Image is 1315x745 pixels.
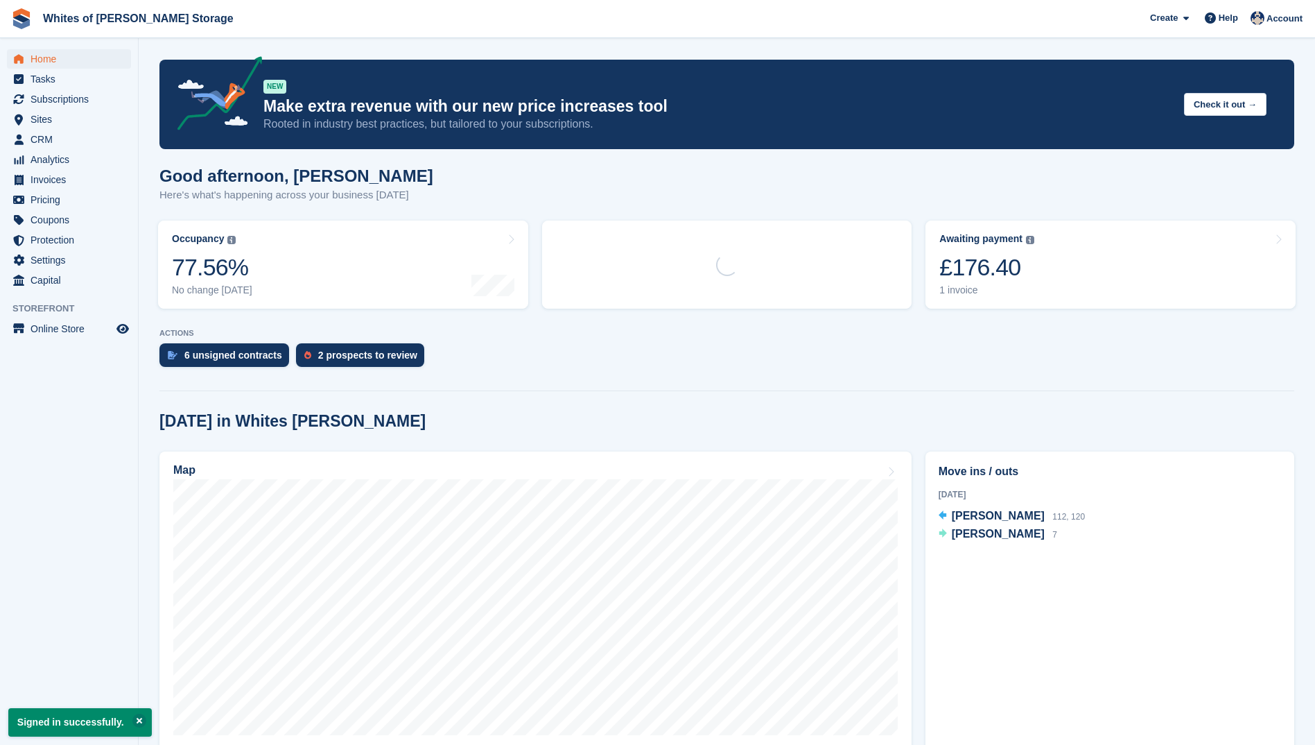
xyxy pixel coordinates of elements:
[263,80,286,94] div: NEW
[952,510,1045,522] span: [PERSON_NAME]
[172,233,224,245] div: Occupancy
[8,708,152,737] p: Signed in successfully.
[939,488,1281,501] div: [DATE]
[7,319,131,339] a: menu
[31,49,114,69] span: Home
[939,526,1057,544] a: [PERSON_NAME] 7
[31,190,114,209] span: Pricing
[1219,11,1238,25] span: Help
[1251,11,1264,25] img: Wendy
[7,210,131,230] a: menu
[7,250,131,270] a: menu
[158,221,528,309] a: Occupancy 77.56% No change [DATE]
[263,117,1173,132] p: Rooted in industry best practices, but tailored to your subscriptions.
[7,150,131,169] a: menu
[318,350,417,361] div: 2 prospects to review
[31,130,114,149] span: CRM
[7,271,131,290] a: menu
[172,284,252,296] div: No change [DATE]
[1150,11,1178,25] span: Create
[12,302,138,316] span: Storefront
[168,351,177,359] img: contract_signature_icon-13c848040528278c33f63329250d36e43548de30e8caae1d1a13099fd9432cc5.svg
[173,464,195,477] h2: Map
[31,319,114,339] span: Online Store
[37,7,239,30] a: Whites of [PERSON_NAME] Storage
[1184,93,1266,116] button: Check it out →
[7,190,131,209] a: menu
[159,343,296,374] a: 6 unsigned contracts
[31,89,114,109] span: Subscriptions
[31,69,114,89] span: Tasks
[172,253,252,282] div: 77.56%
[939,253,1034,282] div: £176.40
[939,463,1281,480] h2: Move ins / outs
[296,343,431,374] a: 2 prospects to review
[7,49,131,69] a: menu
[114,320,131,337] a: Preview store
[925,221,1296,309] a: Awaiting payment £176.40 1 invoice
[7,89,131,109] a: menu
[31,170,114,189] span: Invoices
[159,412,426,431] h2: [DATE] in Whites [PERSON_NAME]
[159,166,433,185] h1: Good afternoon, [PERSON_NAME]
[166,56,263,135] img: price-adjustments-announcement-icon-8257ccfd72463d97f412b2fc003d46551f7dbcb40ab6d574587a9cd5c0d94...
[31,250,114,270] span: Settings
[1052,512,1085,522] span: 112, 120
[159,187,433,203] p: Here's what's happening across your business [DATE]
[227,236,236,244] img: icon-info-grey-7440780725fd019a000dd9b08b2336e03edf1995a4989e88bcd33f0948082b44.svg
[159,329,1294,338] p: ACTIONS
[1266,12,1303,26] span: Account
[939,233,1022,245] div: Awaiting payment
[939,284,1034,296] div: 1 invoice
[952,528,1045,540] span: [PERSON_NAME]
[7,230,131,250] a: menu
[7,69,131,89] a: menu
[7,170,131,189] a: menu
[31,230,114,250] span: Protection
[7,130,131,149] a: menu
[31,110,114,129] span: Sites
[184,350,282,361] div: 6 unsigned contracts
[263,96,1173,117] p: Make extra revenue with our new price increases tool
[7,110,131,129] a: menu
[31,271,114,290] span: Capital
[11,8,32,29] img: stora-icon-8386f47178a22dfd0bd8f6a31ec36ba5ce8667c1dd55bd0f319d3a0aa187defe.svg
[304,351,311,359] img: prospect-51fa495bee0391a8d652442698ab0144808aea92771e9ea1ae160a38d050c398.svg
[31,210,114,230] span: Coupons
[31,150,114,169] span: Analytics
[1052,530,1057,540] span: 7
[1026,236,1034,244] img: icon-info-grey-7440780725fd019a000dd9b08b2336e03edf1995a4989e88bcd33f0948082b44.svg
[939,508,1085,526] a: [PERSON_NAME] 112, 120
